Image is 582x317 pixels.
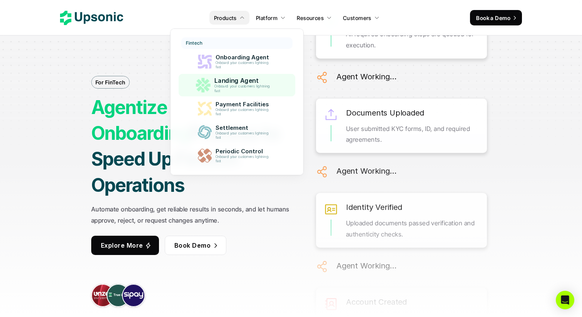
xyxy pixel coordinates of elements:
strong: Process to Speed Up Fintech Operations [91,122,283,196]
h6: Identity Verified [346,201,402,214]
a: Products [209,11,249,25]
p: Periodic Control [215,148,272,155]
h6: Documents Uploaded [346,106,424,119]
p: Uploaded documents passed verification and authenticity checks. [346,218,479,240]
p: Fintech [186,40,202,46]
h6: Agent Working... [336,164,396,178]
p: Products [214,14,237,22]
p: Onboard your customers lightning fast [215,131,271,140]
p: Onboarding Agent [215,54,272,61]
div: Open Intercom Messenger [556,291,574,309]
a: Payment FacilitiesOnboard your customers lightning fast [181,98,293,119]
a: Book Demo [165,236,226,255]
p: Book a Demo [476,14,510,22]
p: For FinTech [95,78,125,86]
strong: Agentize Onboarding [91,96,190,144]
a: Periodic ControlOnboard your customers lightning fast [181,145,293,166]
p: Landing Agent [214,77,274,84]
h6: Account Created [346,295,407,309]
p: Book Demo [174,240,211,251]
p: Platform [256,14,278,22]
a: Explore More [91,236,159,255]
h6: Agent Working... [336,70,396,83]
p: Customers [343,14,371,22]
p: Settlement [215,124,272,131]
a: Onboarding AgentOnboard your customers lightning fast [181,51,293,72]
p: Payment Facilities [215,101,272,108]
a: Landing AgentOnboard your customers lightning fast [178,74,295,97]
h6: Agent Working... [336,259,396,272]
p: Onboard your customers lightning fast [215,61,271,69]
strong: Automate onboarding, get reliable results in seconds, and let humans approve, reject, or request ... [91,205,291,224]
p: Onboard your customers lightning fast [214,84,273,93]
p: Explore More [101,240,143,251]
p: All required onboarding steps are queued for execution. [346,29,479,51]
p: Resources [297,14,324,22]
a: SettlementOnboard your customers lightning fast [181,121,293,143]
p: Onboard your customers lightning fast [215,155,271,163]
p: User submitted KYC forms, ID, and required agreements. [346,123,479,146]
p: Onboard your customers lightning fast [215,108,271,116]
